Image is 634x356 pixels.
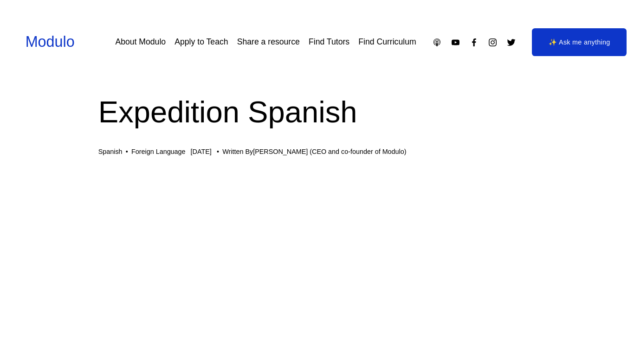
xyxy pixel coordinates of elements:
a: Find Curriculum [358,34,416,50]
a: Apply to Teach [175,34,228,50]
a: Find Tutors [309,34,349,50]
a: [PERSON_NAME] (CEO and co-founder of Modulo) [253,148,406,155]
a: Instagram [488,38,498,47]
a: YouTube [451,38,460,47]
a: Spanish [98,148,123,155]
a: ✨ Ask me anything [532,28,627,56]
span: [DATE] [191,148,212,155]
a: Foreign Language [131,148,186,155]
h1: Expedition Spanish [98,91,536,133]
a: Twitter [506,38,516,47]
a: Share a resource [237,34,300,50]
a: Facebook [469,38,479,47]
div: Written By [222,148,406,156]
a: Apple Podcasts [432,38,442,47]
a: About Modulo [115,34,166,50]
a: Modulo [26,33,75,50]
